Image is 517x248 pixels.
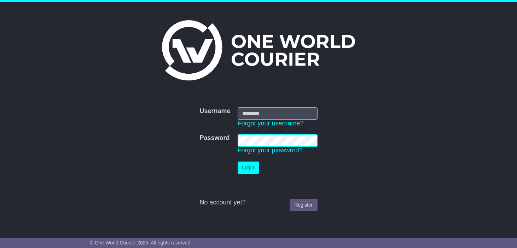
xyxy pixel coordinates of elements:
label: Username [199,107,230,115]
a: Forgot your username? [238,120,304,127]
span: © One World Courier 2025. All rights reserved. [90,240,192,246]
a: Forgot your password? [238,147,303,154]
label: Password [199,134,230,142]
img: One World [162,20,355,80]
a: Register [290,199,317,211]
button: Login [238,162,259,174]
div: No account yet? [199,199,317,207]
